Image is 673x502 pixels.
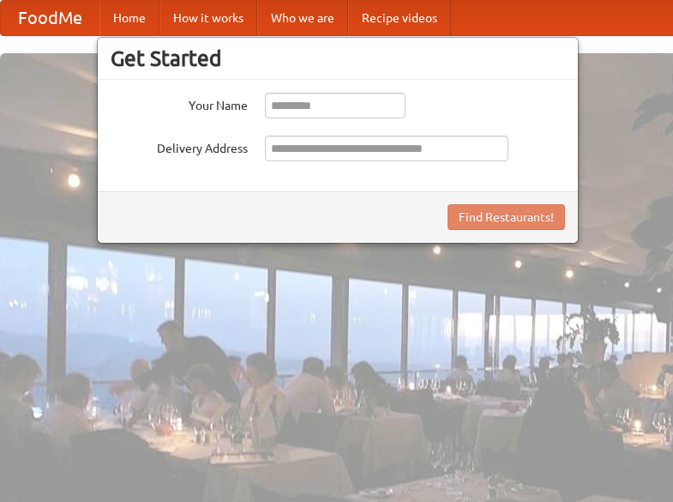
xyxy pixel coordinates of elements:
[99,1,159,35] a: Home
[111,136,248,157] label: Delivery Address
[448,204,565,230] button: Find Restaurants!
[257,1,348,35] a: Who we are
[159,1,257,35] a: How it works
[348,1,451,35] a: Recipe videos
[111,45,565,71] h3: Get Started
[1,1,99,35] a: FoodMe
[111,93,248,114] label: Your Name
